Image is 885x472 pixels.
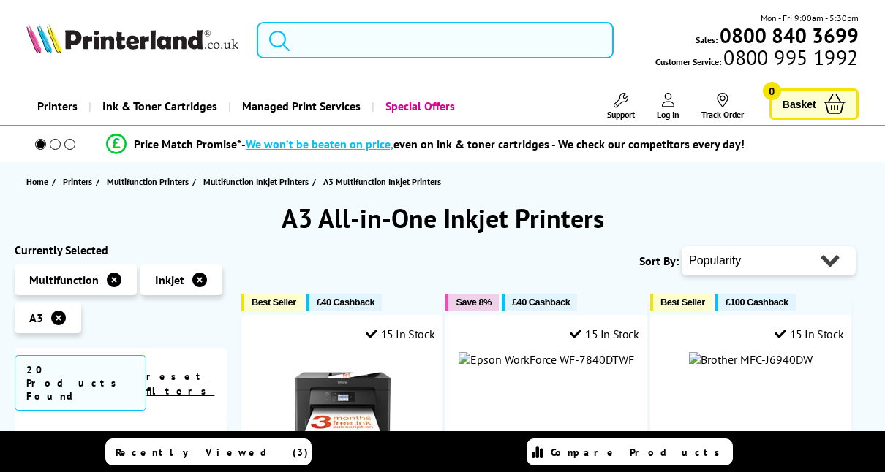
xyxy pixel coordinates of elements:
a: Ink & Toner Cartridges [88,88,228,125]
img: Brother MFC-J6940DW [689,352,813,367]
a: Recently Viewed (3) [105,438,312,465]
span: Basket [783,94,816,114]
div: Currently Selected [15,243,227,257]
span: Customer Service: [655,50,858,69]
span: Save 8% [456,297,491,308]
span: 20 Products Found [15,355,146,411]
button: £100 Cashback [715,294,796,311]
a: Log In [657,93,679,120]
span: £100 Cashback [726,297,788,308]
span: Recently Viewed (3) [116,446,309,459]
img: Epson WorkForce WF-7830DTWF [287,352,397,462]
a: Printers [26,88,88,125]
span: Printers [63,174,92,189]
button: £40 Cashback [306,294,382,311]
span: Best Seller [252,297,296,308]
span: £40 Cashback [512,297,570,308]
button: Save 8% [445,294,498,311]
button: Best Seller [241,294,304,311]
div: 15 In Stock [570,327,639,341]
span: Inkjet [155,273,184,287]
a: reset filters [146,370,214,397]
a: Compare Products [527,438,733,465]
span: Best Seller [660,297,705,308]
span: Log In [657,109,679,120]
a: Multifunction Inkjet Printers [203,174,312,189]
h1: A3 All-in-One Inkjet Printers [15,201,870,235]
a: Support [607,93,635,120]
span: Multifunction [29,273,99,287]
span: Price Match Promise* [134,137,241,151]
span: Sort By: [639,254,679,268]
a: Basket 0 [769,88,859,120]
a: Track Order [701,93,744,120]
img: Printerland Logo [26,23,238,53]
span: Compare Products [551,446,728,459]
div: 15 In Stock [366,327,434,341]
span: Multifunction Inkjet Printers [203,174,309,189]
a: Managed Print Services [228,88,372,125]
span: £40 Cashback [317,297,374,308]
a: Home [26,174,52,189]
a: Special Offers [372,88,466,125]
span: Sales: [696,33,718,47]
img: Epson WorkForce WF-7840DTWF [459,352,634,367]
li: modal_Promise [7,132,843,157]
span: We won’t be beaten on price, [246,137,393,151]
b: 0800 840 3699 [720,22,859,49]
span: Support [607,109,635,120]
span: Mon - Fri 9:00am - 5:30pm [761,11,859,25]
button: £40 Cashback [502,294,577,311]
a: 0800 840 3699 [718,28,859,42]
a: Printers [63,174,96,189]
a: Printerland Logo [26,23,238,56]
a: Multifunction Printers [107,174,192,189]
button: Best Seller [650,294,712,311]
span: Ink & Toner Cartridges [102,88,217,125]
span: Multifunction Printers [107,174,189,189]
span: A3 Multifunction Inkjet Printers [323,176,441,187]
span: A3 [29,311,43,325]
div: 15 In Stock [775,327,843,341]
span: 0 [763,82,781,100]
div: - even on ink & toner cartridges - We check our competitors every day! [241,137,745,151]
span: 0800 995 1992 [721,50,858,64]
